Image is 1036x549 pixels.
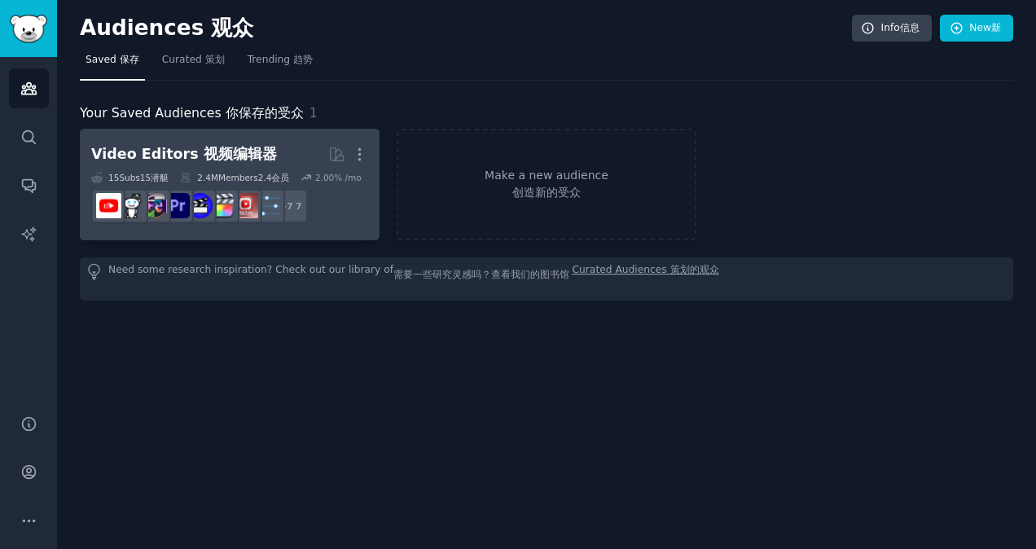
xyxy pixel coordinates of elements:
[162,53,225,68] span: Curated
[242,47,318,81] a: Trending 趋势
[205,54,225,65] font: 策划
[256,193,281,218] img: postproduction
[80,257,1013,301] div: Need some research inspiration? Check out our library of
[315,172,362,183] div: 2.00 % /mo
[156,47,230,81] a: Curated 策划
[10,15,47,43] img: GummySearch logo
[80,15,852,42] h2: Audiences
[397,129,696,240] a: Make a new audience 创造新的受众
[187,193,213,218] img: VideoEditors
[512,186,581,199] font: 创造新的受众
[573,263,719,296] a: Curated Audiences 策划的观众
[274,189,308,223] div: + 7
[80,103,304,124] span: Your Saved Audiences
[211,15,253,40] font: 观众
[119,193,144,218] img: gopro
[210,193,235,218] img: finalcutpro
[140,173,169,182] font: 15潜艇
[204,146,277,162] font: 视频编辑器
[940,15,1013,42] a: New 新
[248,53,313,68] span: Trending
[86,53,139,68] span: Saved
[180,172,289,183] div: 2.4M Members
[852,15,932,42] a: Info 信息
[991,22,1001,33] font: 新
[393,268,569,283] font: 需要一些研究灵感吗？查看我们的图书馆
[309,105,318,121] span: 1
[670,264,719,275] font: 策划的观众
[165,193,190,218] img: premiere
[293,54,313,65] font: 趋势
[296,201,301,211] font: 7
[91,144,277,165] div: Video Editors
[96,193,121,218] img: youtubers
[233,193,258,218] img: Youtubevideo
[226,105,304,121] font: 你保存的受众
[80,129,380,240] a: Video Editors 视频编辑器15Subs 15潜艇2.4MMembers 2.4会员2.00% /mo+7 7postproductionYoutubevideofinalcutpro...
[142,193,167,218] img: editors
[91,172,169,183] div: 15 Sub s
[120,54,139,65] font: 保存
[900,22,920,33] font: 信息
[80,47,145,81] a: Saved 保存
[258,173,290,182] font: 2.4会员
